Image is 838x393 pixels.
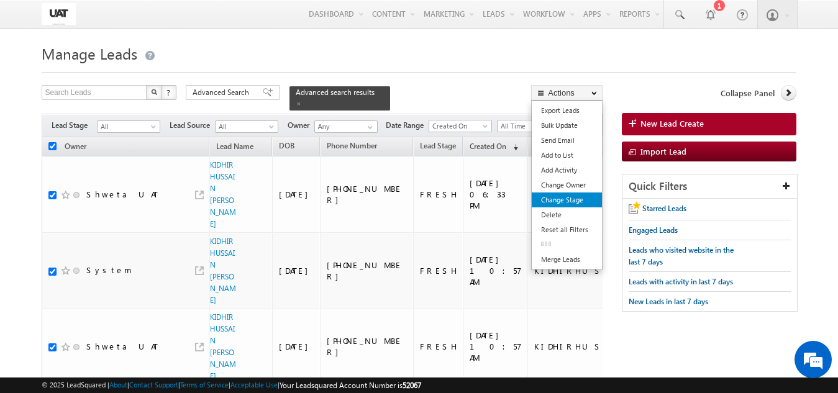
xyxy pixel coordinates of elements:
a: KIDHIRHUSSAIN [PERSON_NAME] [210,312,236,381]
span: All Time [498,120,557,132]
span: Advanced Search [193,87,253,98]
img: Loading... [541,240,551,247]
img: Custom Logo [42,3,75,25]
button: ? [162,85,176,100]
div: FRESH [420,189,458,200]
span: All [216,121,275,132]
div: [DATE] 10:57 AM [470,254,522,287]
span: Created On [470,142,506,151]
a: Lead Name [210,140,260,156]
span: ? [166,87,172,97]
div: KIDHIRHUSSAIN [534,265,629,276]
div: [DATE] [279,189,314,200]
div: Shweta UAT [86,189,159,200]
a: KIDHIRHUSSAIN [PERSON_NAME] [210,237,236,305]
div: [DATE] 10:57 AM [470,330,522,363]
span: Engaged Leads [629,225,678,235]
a: New Lead Create [622,113,796,135]
span: Your Leadsquared Account Number is [280,381,421,390]
span: Manage Leads [42,43,137,63]
span: Leads who visited website in the last 7 days [629,245,734,266]
a: Change Stage [532,192,602,207]
a: Terms of Service [180,381,229,389]
span: 52067 [403,381,421,390]
a: All [97,120,160,133]
span: All [98,121,157,132]
div: [DATE] [279,265,314,276]
a: Created On (sorted descending) [463,139,524,155]
a: Change Owner [532,178,602,192]
a: DOB [273,139,301,155]
button: Actions [531,85,603,101]
div: [PHONE_NUMBER] [327,335,408,358]
div: [PHONE_NUMBER] [327,260,408,282]
span: Lead Stage [420,141,456,150]
span: Lead Source [170,120,215,131]
a: All [215,120,278,133]
a: Reset all Filters [532,222,602,237]
div: FRESH [420,341,458,352]
a: Add to List [532,148,602,163]
a: Phone Number [321,139,383,155]
a: Contact Support [129,381,178,389]
a: KIDHIRHUSSAIN [PERSON_NAME] [210,160,236,228]
a: All Time [497,120,560,132]
span: Created On [429,120,488,132]
a: First Name [528,139,576,155]
a: Acceptable Use [230,381,278,389]
div: [PHONE_NUMBER] [327,183,408,206]
div: Quick Filters [622,174,796,199]
span: (sorted descending) [508,142,518,152]
input: Type to Search [314,120,378,133]
a: Created On [429,120,492,132]
a: Merge Leads [532,252,602,267]
a: Send Email [532,133,602,148]
span: New Lead Create [640,118,704,129]
span: Date Range [386,120,429,131]
a: Add Activity [532,163,602,178]
span: © 2025 LeadSquared | | | | | [42,379,421,391]
a: Bulk Update [532,118,602,133]
span: New Leads in last 7 days [629,297,708,306]
div: [DATE] [279,341,314,352]
span: Starred Leads [642,204,686,213]
div: [DATE] 06:33 PM [470,178,522,211]
a: Delete [532,207,602,222]
span: Collapse Panel [721,88,775,99]
a: About [109,381,127,389]
a: Export Leads [532,103,602,118]
img: Search [151,89,157,95]
span: Owner [288,120,314,131]
span: Advanced search results [296,88,375,97]
span: Phone Number [327,141,377,150]
div: System [86,264,132,276]
div: Shweta UAT [86,341,159,352]
a: Show All Items [361,121,376,133]
span: Owner [65,142,86,151]
div: FRESH [420,265,458,276]
a: Lead Stage [414,139,462,155]
div: KIDHIRHUSSAIN [534,341,629,352]
input: Check all records [48,142,57,150]
span: Leads with activity in last 7 days [629,277,733,286]
span: Import Lead [640,146,686,156]
span: DOB [279,141,294,150]
span: Lead Stage [52,120,97,131]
